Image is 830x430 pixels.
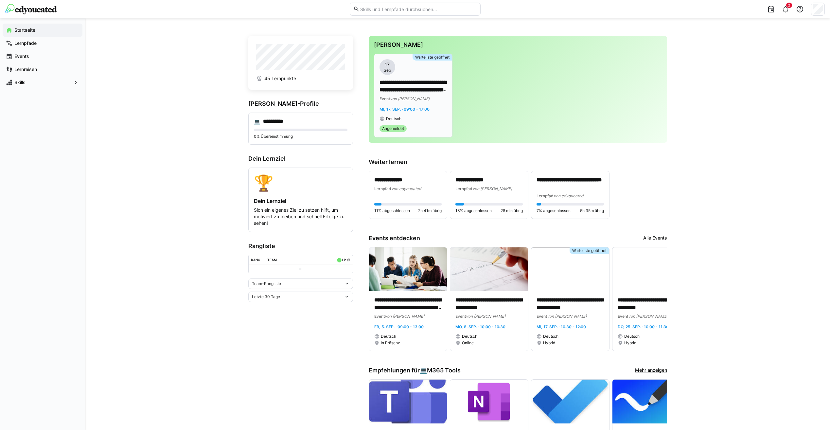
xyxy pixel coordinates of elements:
span: Fr, 5. Sep. · 09:00 - 13:00 [374,324,424,329]
img: image [450,380,528,423]
a: ø [347,257,350,262]
span: Event [455,314,466,319]
span: Online [462,340,474,346]
span: Mi, 17. Sep. · 10:30 - 12:00 [537,324,586,329]
span: 28 min übrig [501,208,523,213]
img: image [450,247,528,291]
span: 11% abgeschlossen [374,208,410,213]
span: von [PERSON_NAME] [385,314,424,319]
span: M365 Tools [427,367,461,374]
span: Deutsch [386,116,401,121]
span: Mi, 17. Sep. · 09:00 - 17:00 [380,107,430,112]
div: Rang [251,258,260,262]
h3: Events entdecken [369,235,420,242]
span: Deutsch [543,334,558,339]
span: Lernpfad [455,186,472,191]
span: von [PERSON_NAME] [547,314,587,319]
span: Event [537,314,547,319]
img: image [369,380,447,423]
span: Warteliste geöffnet [572,248,607,253]
h3: Weiter lernen [369,158,667,166]
span: Warteliste geöffnet [415,55,450,60]
div: LP [342,258,346,262]
div: Team [267,258,277,262]
img: image [531,380,609,423]
p: Sich ein eigenes Ziel zu setzen hilft, um motiviert zu bleiben und schnell Erfolge zu sehen! [254,207,347,226]
span: von edyoucated [554,193,583,198]
a: Alle Events [643,235,667,242]
span: In Präsenz [381,340,400,346]
span: Sep [384,68,391,73]
h3: [PERSON_NAME] [374,41,662,48]
span: 2h 41m übrig [418,208,442,213]
span: Lernpfad [537,193,554,198]
span: von edyoucated [391,186,421,191]
span: Angemeldet [382,126,404,131]
span: Hybrid [624,340,636,346]
span: von [PERSON_NAME] [390,96,430,101]
p: 0% Übereinstimmung [254,134,347,139]
span: 7% abgeschlossen [537,208,571,213]
h3: [PERSON_NAME]-Profile [248,100,353,107]
img: image [531,247,609,291]
span: 45 Lernpunkte [264,75,296,82]
span: Deutsch [381,334,396,339]
div: 💻️ [254,118,260,125]
img: image [612,380,690,423]
img: image [612,247,690,291]
h3: Rangliste [248,242,353,250]
span: 2 [788,3,790,7]
span: Event [618,314,628,319]
h3: Empfehlungen für [369,367,461,374]
span: Deutsch [462,334,477,339]
span: Deutsch [624,334,640,339]
img: image [369,247,447,291]
h3: Dein Lernziel [248,155,353,162]
span: Mo, 8. Sep. · 10:00 - 10:30 [455,324,505,329]
span: Do, 25. Sep. · 10:00 - 11:30 [618,324,669,329]
span: Event [380,96,390,101]
span: 5h 35m übrig [580,208,604,213]
span: Hybrid [543,340,555,346]
input: Skills und Lernpfade durchsuchen… [360,6,477,12]
span: von [PERSON_NAME] [466,314,505,319]
span: Lernpfad [374,186,391,191]
span: von [PERSON_NAME] [628,314,668,319]
div: 💻️ [420,367,461,374]
a: Mehr anzeigen [635,367,667,374]
span: von [PERSON_NAME] [472,186,512,191]
span: Event [374,314,385,319]
h4: Dein Lernziel [254,198,347,204]
span: 17 [385,61,390,68]
div: 🏆 [254,173,347,192]
span: Team-Rangliste [252,281,281,286]
span: 13% abgeschlossen [455,208,492,213]
span: Letzte 30 Tage [252,294,280,299]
